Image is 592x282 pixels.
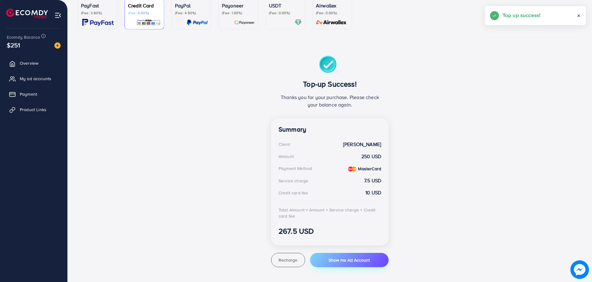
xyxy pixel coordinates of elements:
img: card [314,19,349,26]
div: Service charge [279,178,308,184]
a: My ad accounts [5,72,63,85]
p: PayPal [175,2,208,9]
span: Recharge [279,257,297,263]
h3: Top-up Success! [279,80,381,89]
img: image [570,260,589,279]
h3: 267.5 USD [279,227,381,236]
span: Product Links [20,106,46,113]
div: Total Amount = Amount + Service charge + Credit card fee [279,207,381,219]
a: Payment [5,88,63,100]
div: Credit card fee [279,190,308,196]
img: card [234,19,255,26]
span: Payment [20,91,37,97]
strong: 10 USD [365,189,381,196]
p: (Fee: 3.60%) [81,11,114,15]
a: Product Links [5,103,63,116]
img: logo [6,9,48,18]
p: (Fee: 4.00%) [128,11,161,15]
img: card [295,19,302,26]
img: card [187,19,208,26]
p: USDT [269,2,302,9]
strong: [PERSON_NAME] [343,141,381,148]
img: credit [348,167,356,171]
img: image [54,42,61,49]
p: Payoneer [222,2,255,9]
img: menu [54,12,62,19]
p: (Fee: 0.00%) [316,11,349,15]
strong: MasterCard [358,166,381,172]
p: (Fee: 4.50%) [175,11,208,15]
div: Client [279,141,290,147]
span: $251 [7,41,20,50]
span: My ad accounts [20,76,51,82]
strong: 250 USD [361,153,381,160]
strong: 7.5 USD [364,177,381,184]
p: Credit Card [128,2,161,9]
a: Overview [5,57,63,69]
p: Thanks you for your purchase. Please check your balance again. [279,93,381,108]
button: Recharge [271,253,305,267]
h5: Top up success! [503,11,540,19]
button: Show me Ad Account [310,253,389,267]
img: card [82,19,114,26]
p: (Fee: 0.00%) [269,11,302,15]
p: Airwallex [316,2,349,9]
div: Payment Method [279,165,312,171]
img: card [136,19,161,26]
h4: Summary [279,126,381,133]
span: Show me Ad Account [329,257,370,263]
span: Overview [20,60,38,66]
img: success [319,56,341,75]
div: Amount [279,153,294,159]
span: Ecomdy Balance [7,34,40,40]
p: PayFast [81,2,114,9]
p: (Fee: 1.00%) [222,11,255,15]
